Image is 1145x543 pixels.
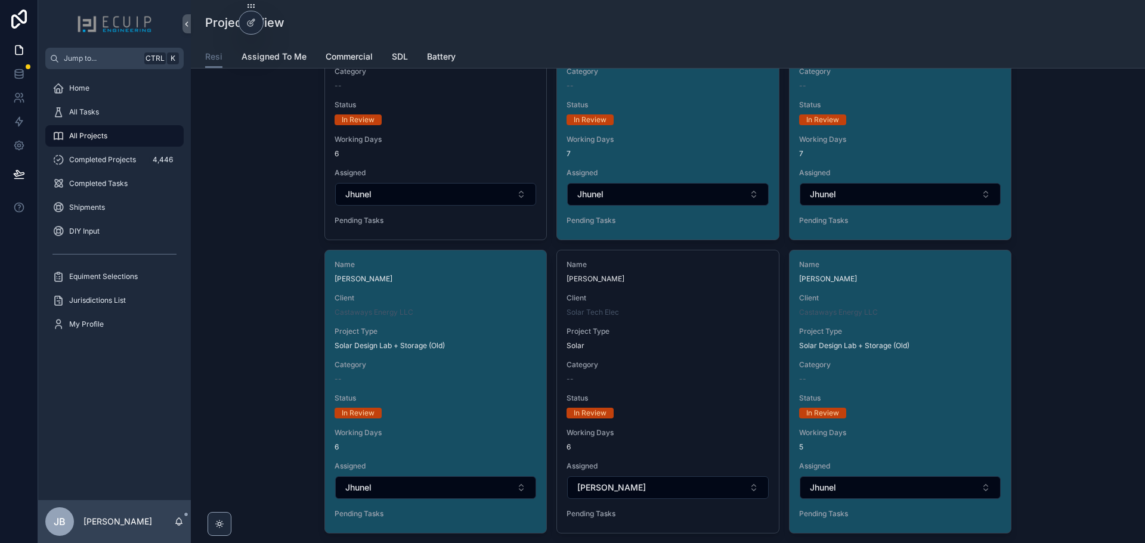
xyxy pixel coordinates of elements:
[335,260,537,269] span: Name
[567,149,769,159] span: 7
[810,188,836,200] span: Jhunel
[45,48,184,69] button: Jump to...CtrlK
[77,14,152,33] img: App logo
[799,374,806,384] span: --
[335,67,537,76] span: Category
[567,293,769,303] span: Client
[799,509,1001,519] span: Pending Tasks
[335,327,537,336] span: Project Type
[567,100,769,110] span: Status
[168,54,178,63] span: K
[799,293,1001,303] span: Client
[567,509,769,519] span: Pending Tasks
[69,131,107,141] span: All Projects
[567,442,769,452] span: 6
[799,428,1001,437] span: Working Days
[45,149,184,170] a: Completed Projects4,446
[799,135,1001,144] span: Working Days
[335,293,537,303] span: Client
[324,250,547,533] a: Name[PERSON_NAME]ClientCastaways Energy LLCProject TypeSolar Design Lab + Storage (Old)Category--...
[335,308,413,317] a: Castaways Energy LLC
[335,183,536,206] button: Select Button
[577,482,646,494] span: [PERSON_NAME]
[45,266,184,287] a: Equiment Selections
[345,188,372,200] span: Jhunel
[335,509,537,519] span: Pending Tasks
[799,67,1001,76] span: Category
[567,274,769,284] span: [PERSON_NAME]
[83,516,152,528] p: [PERSON_NAME]
[810,482,836,494] span: Jhunel
[69,179,128,188] span: Completed Tasks
[392,46,408,70] a: SDL
[567,341,584,350] span: Solar
[806,114,839,125] div: In Review
[567,260,769,269] span: Name
[335,476,536,499] button: Select Button
[342,408,375,418] div: In Review
[567,216,769,225] span: Pending Tasks
[326,51,373,63] span: Commercial
[567,476,768,499] button: Select Button
[335,360,537,370] span: Category
[799,260,1001,269] span: Name
[567,360,769,370] span: Category
[335,149,537,159] span: 6
[799,461,1001,471] span: Assigned
[54,514,66,529] span: JB
[567,135,769,144] span: Working Days
[335,442,537,452] span: 6
[205,51,222,63] span: Resi
[800,183,1001,206] button: Select Button
[335,341,445,350] span: Solar Design Lab + Storage (Old)
[45,221,184,242] a: DIY Input
[799,308,878,317] a: Castaways Energy LLC
[806,408,839,418] div: In Review
[567,374,574,384] span: --
[799,81,806,91] span: --
[64,54,140,63] span: Jump to...
[567,393,769,403] span: Status
[799,149,1001,159] span: 7
[392,51,408,63] span: SDL
[45,173,184,194] a: Completed Tasks
[567,183,768,206] button: Select Button
[45,125,184,147] a: All Projects
[205,14,284,31] h1: Projects View
[69,272,138,281] span: Equiment Selections
[38,69,191,350] div: scrollable content
[69,296,126,305] span: Jurisdictions List
[335,374,342,384] span: --
[799,393,1001,403] span: Status
[335,461,537,471] span: Assigned
[799,168,1001,178] span: Assigned
[69,83,89,93] span: Home
[69,226,100,236] span: DIY Input
[799,442,1001,452] span: 5
[335,81,342,91] span: --
[69,107,99,117] span: All Tasks
[799,360,1001,370] span: Category
[567,168,769,178] span: Assigned
[799,274,1001,284] span: [PERSON_NAME]
[335,216,537,225] span: Pending Tasks
[556,250,779,533] a: Name[PERSON_NAME]ClientSolar Tech ElecProject TypeSolarCategory--StatusIn ReviewWorking Days6Assi...
[427,51,456,63] span: Battery
[799,327,1001,336] span: Project Type
[45,197,184,218] a: Shipments
[574,114,606,125] div: In Review
[335,100,537,110] span: Status
[345,482,372,494] span: Jhunel
[574,408,606,418] div: In Review
[326,46,373,70] a: Commercial
[144,52,166,64] span: Ctrl
[45,101,184,123] a: All Tasks
[567,428,769,437] span: Working Days
[789,250,1011,533] a: Name[PERSON_NAME]ClientCastaways Energy LLCProject TypeSolar Design Lab + Storage (Old)Category--...
[567,308,619,317] a: Solar Tech Elec
[799,216,1001,225] span: Pending Tasks
[342,114,375,125] div: In Review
